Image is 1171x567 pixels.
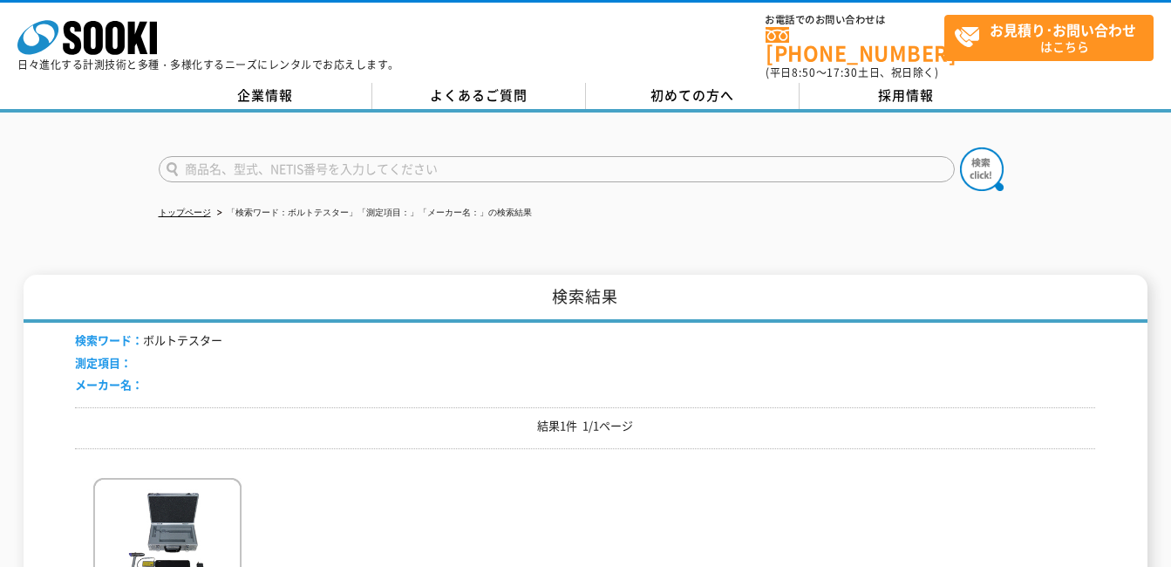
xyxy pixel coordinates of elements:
p: 日々進化する計測技術と多種・多様化するニーズにレンタルでお応えします。 [17,59,399,70]
a: 企業情報 [159,83,372,109]
img: btn_search.png [960,147,1004,191]
p: 結果1件 1/1ページ [75,417,1095,435]
span: お電話でのお問い合わせは [766,15,944,25]
a: よくあるご質問 [372,83,586,109]
span: (平日 ～ 土日、祝日除く) [766,65,938,80]
a: 初めての方へ [586,83,800,109]
span: 初めての方へ [650,85,734,105]
a: お見積り･お問い合わせはこちら [944,15,1154,61]
li: 「検索ワード：ボルトテスター」「測定項目：」「メーカー名：」の検索結果 [214,204,532,222]
a: 採用情報 [800,83,1013,109]
span: はこちら [954,16,1153,59]
span: 測定項目： [75,354,132,371]
h1: 検索結果 [24,275,1147,323]
a: トップページ [159,208,211,217]
input: 商品名、型式、NETIS番号を入力してください [159,156,955,182]
span: 17:30 [827,65,858,80]
span: 検索ワード： [75,331,143,348]
li: ボルトテスター [75,331,222,350]
span: メーカー名： [75,376,143,393]
span: 8:50 [792,65,816,80]
a: [PHONE_NUMBER] [766,27,944,63]
strong: お見積り･お問い合わせ [990,19,1136,40]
